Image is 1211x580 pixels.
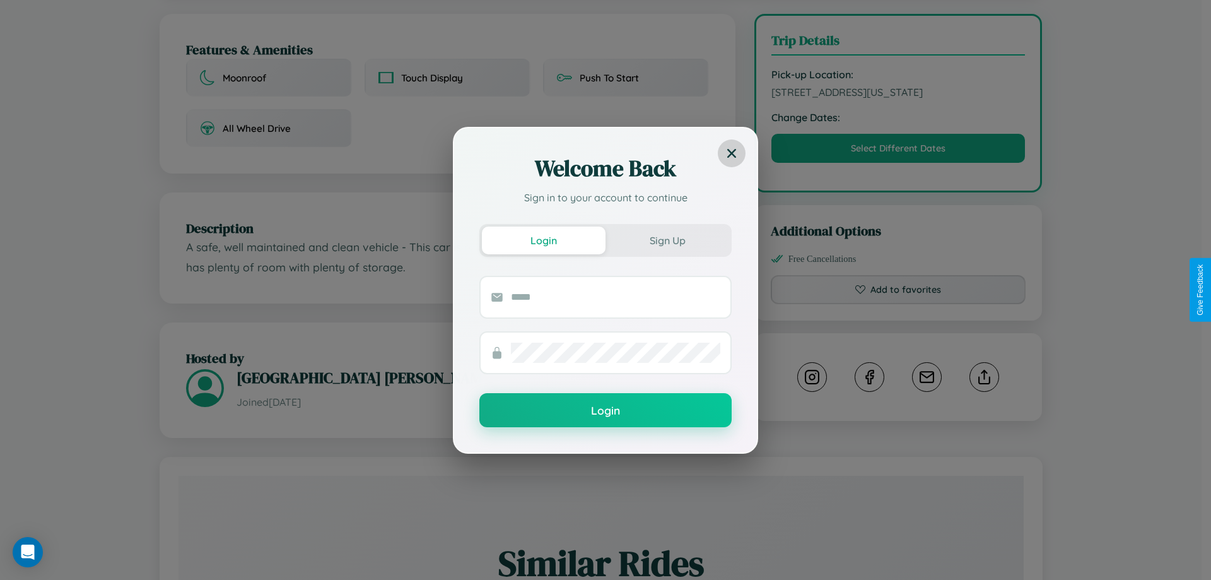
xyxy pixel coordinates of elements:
p: Sign in to your account to continue [479,190,732,205]
button: Login [479,393,732,427]
h2: Welcome Back [479,153,732,184]
button: Sign Up [605,227,729,254]
div: Give Feedback [1196,264,1205,316]
div: Open Intercom Messenger [13,537,43,567]
button: Login [482,227,605,254]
